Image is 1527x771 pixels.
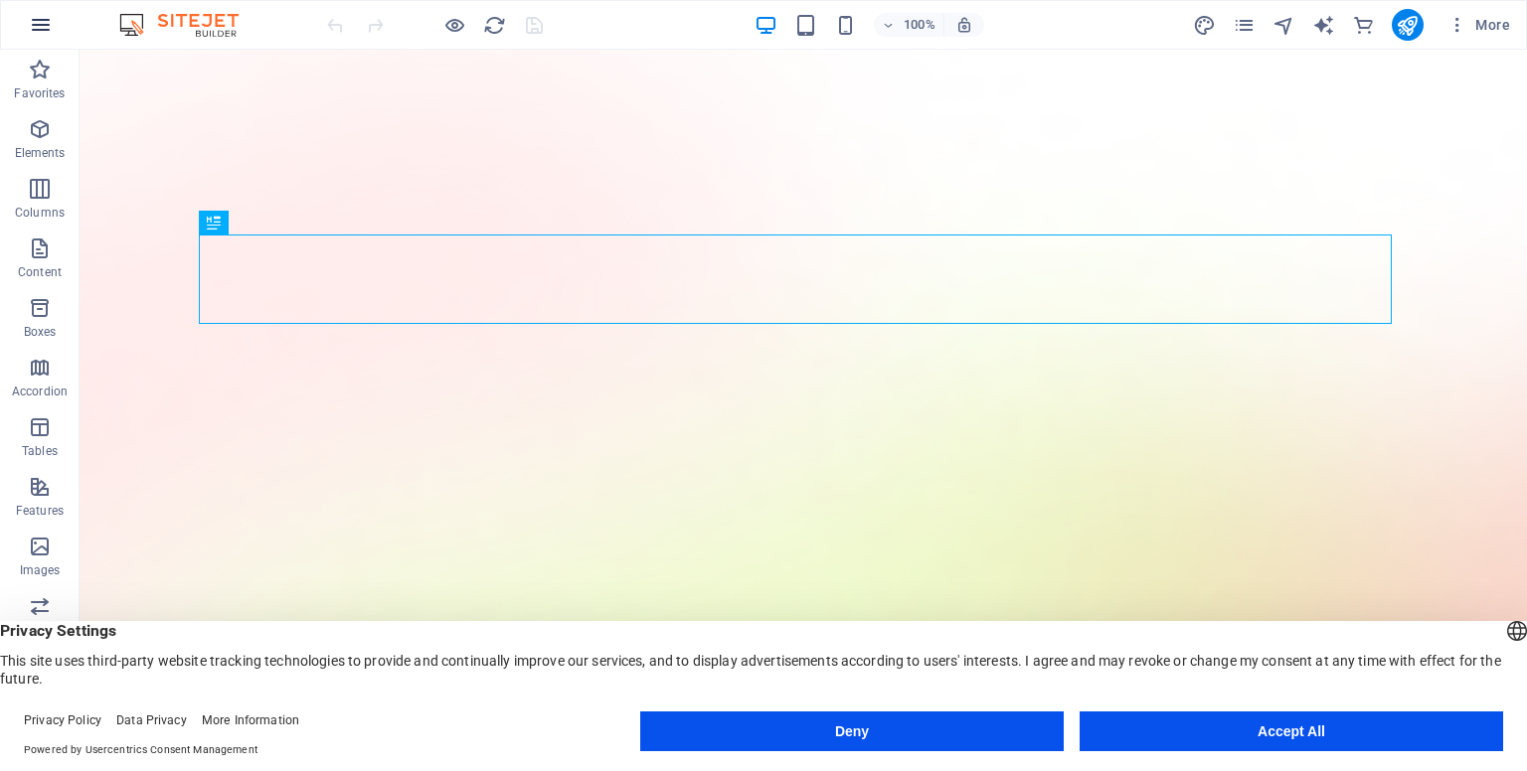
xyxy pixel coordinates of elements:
[483,14,506,37] i: Reload page
[874,13,944,37] button: 100%
[1396,14,1419,37] i: Publish
[15,205,65,221] p: Columns
[16,503,64,519] p: Features
[442,13,466,37] button: Click here to leave preview mode and continue editing
[904,13,935,37] h6: 100%
[1447,15,1510,35] span: More
[1312,13,1336,37] button: text_generator
[114,13,263,37] img: Editor Logo
[1193,13,1217,37] button: design
[1193,14,1216,37] i: Design (Ctrl+Alt+Y)
[12,384,68,399] p: Accordion
[20,562,61,578] p: Images
[1392,9,1424,41] button: publish
[955,16,973,34] i: On resize automatically adjust zoom level to fit chosen device.
[1272,14,1295,37] i: Navigator
[1312,14,1335,37] i: AI Writer
[14,85,65,101] p: Favorites
[1233,14,1256,37] i: Pages (Ctrl+Alt+S)
[15,145,66,161] p: Elements
[18,264,62,280] p: Content
[24,324,57,340] p: Boxes
[1272,13,1296,37] button: navigator
[1352,13,1376,37] button: commerce
[22,443,58,459] p: Tables
[1440,9,1518,41] button: More
[482,13,506,37] button: reload
[1233,13,1257,37] button: pages
[1352,14,1375,37] i: Commerce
